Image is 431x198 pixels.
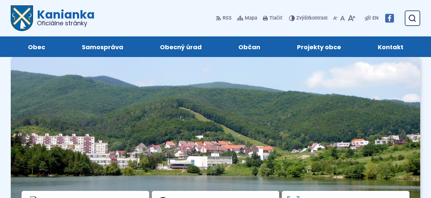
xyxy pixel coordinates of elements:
[82,36,123,57] span: Samospráva
[378,36,403,57] span: Kontakt
[245,14,257,22] span: Mapa
[366,36,415,57] a: Kontakt
[16,36,57,57] a: Obec
[261,11,284,25] button: Tlačiť
[371,14,380,22] a: EN
[289,11,329,25] button: Zvýšiťkontrast
[227,36,272,57] a: Občan
[11,5,95,31] a: Logo Kanianka, prejsť na domovskú stránku.
[346,11,357,25] button: Zväčšiť veľkosť písma
[70,36,135,57] a: Samospráva
[238,36,260,57] span: Občan
[223,14,232,22] span: RSS
[216,11,233,25] a: RSS
[37,20,95,26] span: Oficiálne stránky
[269,16,282,21] span: Tlačiť
[285,36,353,57] a: Projekty obce
[332,11,339,25] button: Zmenšiť veľkosť písma
[385,14,394,23] img: Prejsť na Facebook stránku
[339,11,346,25] button: Nastaviť pôvodnú veľkosť písma
[160,36,202,57] span: Obecný úrad
[28,36,45,57] span: Obec
[296,15,309,21] span: Zvýšiť
[33,9,95,26] h1: Kanianka
[148,36,213,57] a: Obecný úrad
[297,36,341,57] span: Projekty obce
[296,16,328,21] span: kontrast
[11,5,33,31] img: Prejsť na domovskú stránku
[372,14,378,22] span: EN
[236,11,259,25] a: Mapa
